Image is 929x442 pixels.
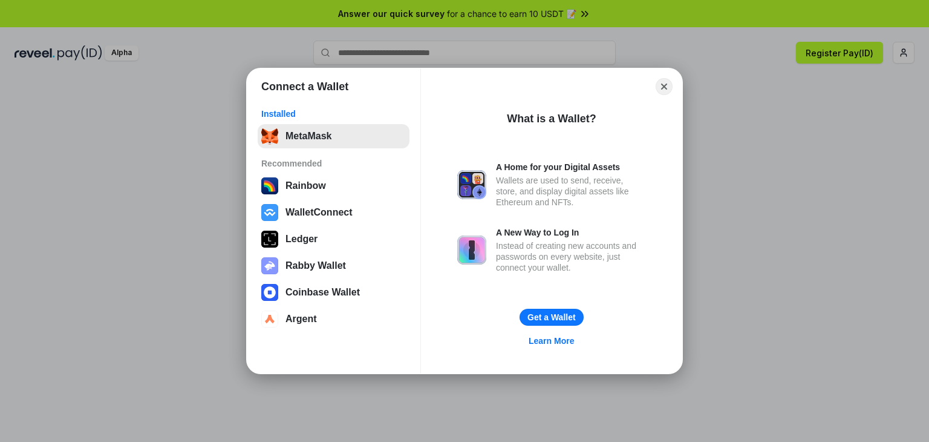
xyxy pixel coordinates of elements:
[457,170,486,199] img: svg+xml,%3Csvg%20xmlns%3D%22http%3A%2F%2Fwww.w3.org%2F2000%2Fsvg%22%20fill%3D%22none%22%20viewBox...
[529,335,574,346] div: Learn More
[457,236,486,265] img: svg+xml,%3Csvg%20xmlns%3D%22http%3A%2F%2Fwww.w3.org%2F2000%2Fsvg%22%20fill%3D%22none%22%20viewBox...
[520,309,584,326] button: Get a Wallet
[261,177,278,194] img: svg+xml,%3Csvg%20width%3D%22120%22%20height%3D%22120%22%20viewBox%3D%220%200%20120%20120%22%20fil...
[261,284,278,301] img: svg+xml,%3Csvg%20width%3D%2228%22%20height%3D%2228%22%20viewBox%3D%220%200%2028%2028%22%20fill%3D...
[261,204,278,221] img: svg+xml,%3Csvg%20width%3D%2228%22%20height%3D%2228%22%20viewBox%3D%220%200%2028%2028%22%20fill%3D...
[285,287,360,298] div: Coinbase Wallet
[496,162,646,173] div: A Home for your Digital Assets
[258,307,409,331] button: Argent
[285,180,326,191] div: Rainbow
[285,234,318,245] div: Ledger
[261,128,278,145] img: svg+xml;base64,PHN2ZyB3aWR0aD0iMzUiIGhlaWdodD0iMzQiIHZpZXdCb3g9IjAgMCAzNSAzNCIgZmlsbD0ibm9uZSIgeG...
[261,108,406,119] div: Installed
[261,79,348,94] h1: Connect a Wallet
[527,312,576,323] div: Get a Wallet
[261,257,278,274] img: svg+xml,%3Csvg%20xmlns%3D%22http%3A%2F%2Fwww.w3.org%2F2000%2Fsvg%22%20fill%3D%22none%22%20viewBox...
[285,260,346,271] div: Rabby Wallet
[285,314,317,325] div: Argent
[261,311,278,328] img: svg+xml,%3Csvg%20width%3D%2228%22%20height%3D%2228%22%20viewBox%3D%220%200%2028%2028%22%20fill%3D...
[258,200,409,225] button: WalletConnect
[496,175,646,208] div: Wallets are used to send, receive, store, and display digital assets like Ethereum and NFTs.
[261,231,278,248] img: svg+xml,%3Csvg%20xmlns%3D%22http%3A%2F%2Fwww.w3.org%2F2000%2Fsvg%22%20width%3D%2228%22%20height%3...
[521,333,581,349] a: Learn More
[285,131,331,142] div: MetaMask
[258,174,409,198] button: Rainbow
[258,280,409,305] button: Coinbase Wallet
[496,240,646,273] div: Instead of creating new accounts and passwords on every website, just connect your wallet.
[496,227,646,238] div: A New Way to Log In
[507,111,596,126] div: What is a Wallet?
[258,124,409,148] button: MetaMask
[285,207,353,218] div: WalletConnect
[258,227,409,251] button: Ledger
[261,158,406,169] div: Recommended
[656,78,673,95] button: Close
[258,254,409,278] button: Rabby Wallet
